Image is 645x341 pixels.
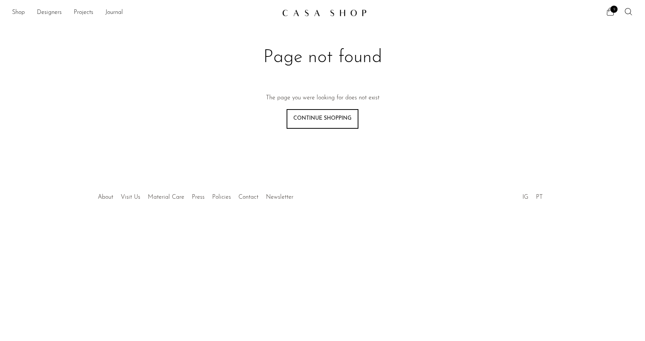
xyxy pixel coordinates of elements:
[610,6,618,13] span: 2
[94,188,297,202] ul: Quick links
[266,93,379,103] p: The page you were looking for does not exist
[212,194,231,200] a: Policies
[203,46,442,69] h1: Page not found
[12,8,25,18] a: Shop
[238,194,258,200] a: Contact
[12,6,276,19] nav: Desktop navigation
[192,194,205,200] a: Press
[522,194,528,200] a: IG
[536,194,543,200] a: PT
[74,8,93,18] a: Projects
[121,194,140,200] a: Visit Us
[148,194,184,200] a: Material Care
[98,194,113,200] a: About
[12,6,276,19] ul: NEW HEADER MENU
[105,8,123,18] a: Journal
[287,109,358,129] a: Continue shopping
[37,8,62,18] a: Designers
[519,188,546,202] ul: Social Medias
